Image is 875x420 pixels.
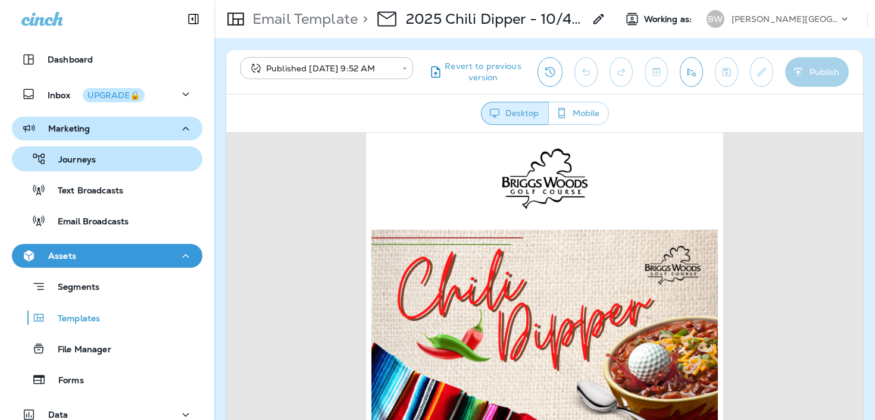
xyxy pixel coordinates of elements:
button: Assets [12,244,202,268]
button: Email Broadcasts [12,208,202,233]
button: View Changelog [537,57,562,87]
button: Text Broadcasts [12,177,202,202]
p: 2025 Chili Dipper - 10/4 & 10/5 (4) [406,10,585,28]
button: UPGRADE🔒 [83,88,145,102]
div: Published [DATE] 9:52 AM [249,62,394,74]
p: Data [48,410,68,419]
button: File Manager [12,336,202,361]
p: Assets [48,251,76,261]
button: Journeys [12,146,202,171]
p: Forms [46,375,84,387]
span: Working as: [644,14,695,24]
p: File Manager [46,344,111,356]
div: UPGRADE🔒 [87,91,140,99]
p: Marketing [48,124,90,133]
p: [PERSON_NAME][GEOGRAPHIC_DATA][PERSON_NAME] [732,14,839,24]
div: BW [707,10,724,28]
p: Dashboard [48,55,93,64]
p: > [358,10,368,28]
button: Revert to previous version [423,57,528,87]
button: Marketing [12,117,202,140]
p: Segments [46,282,99,294]
button: Segments [12,274,202,299]
span: Fall golf is right around the corner, and you know what that means: it’s time for the Chili Dippe... [155,302,482,344]
p: Email Broadcasts [46,217,129,228]
button: Forms [12,367,202,392]
span: Revert to previous version [443,61,523,83]
img: Briggs-Woods--2025-Chili-Dipper---blog.png [145,97,492,292]
p: Templates [46,314,100,325]
button: Mobile [548,102,609,125]
button: Dashboard [12,48,202,71]
button: InboxUPGRADE🔒 [12,82,202,106]
button: Desktop [481,102,549,125]
button: Send test email [680,57,703,87]
p: Journeys [46,155,96,166]
p: Text Broadcasts [46,186,123,197]
p: Email Template [248,10,358,28]
button: Collapse Sidebar [177,7,210,31]
button: Templates [12,305,202,330]
p: Inbox [48,88,145,101]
